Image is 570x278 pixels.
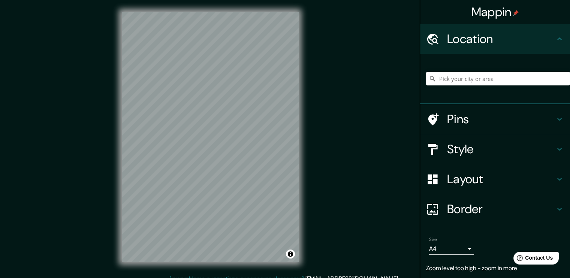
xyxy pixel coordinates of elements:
button: Toggle attribution [286,250,295,259]
div: Layout [420,164,570,194]
img: pin-icon.png [513,10,519,16]
canvas: Map [122,12,299,262]
div: Border [420,194,570,224]
div: Style [420,134,570,164]
h4: Pins [447,112,555,127]
iframe: Help widget launcher [503,249,562,270]
div: Location [420,24,570,54]
h4: Border [447,202,555,217]
input: Pick your city or area [426,72,570,85]
h4: Location [447,31,555,46]
div: Pins [420,104,570,134]
div: A4 [429,243,474,255]
h4: Style [447,142,555,157]
label: Size [429,236,437,243]
h4: Layout [447,172,555,187]
h4: Mappin [471,4,519,19]
p: Zoom level too high - zoom in more [426,264,564,273]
